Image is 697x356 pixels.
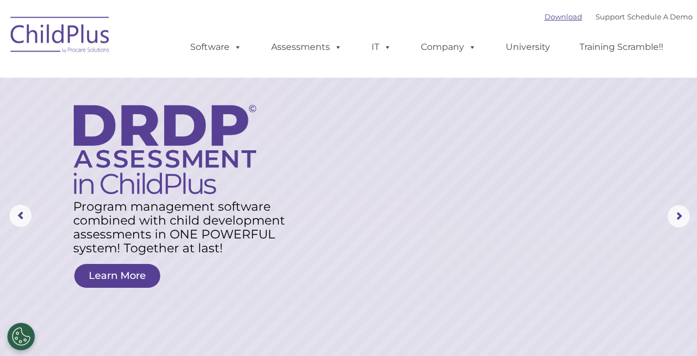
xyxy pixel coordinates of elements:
[154,73,188,82] span: Last name
[260,36,353,58] a: Assessments
[74,264,160,288] a: Learn More
[596,12,625,21] a: Support
[5,9,116,64] img: ChildPlus by Procare Solutions
[179,36,253,58] a: Software
[545,12,693,21] font: |
[74,105,256,194] img: DRDP Assessment in ChildPlus
[568,36,674,58] a: Training Scramble!!
[627,12,693,21] a: Schedule A Demo
[73,200,296,255] rs-layer: Program management software combined with child development assessments in ONE POWERFUL system! T...
[495,36,561,58] a: University
[7,323,35,350] button: Cookies Settings
[410,36,487,58] a: Company
[154,119,201,127] span: Phone number
[360,36,403,58] a: IT
[545,12,582,21] a: Download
